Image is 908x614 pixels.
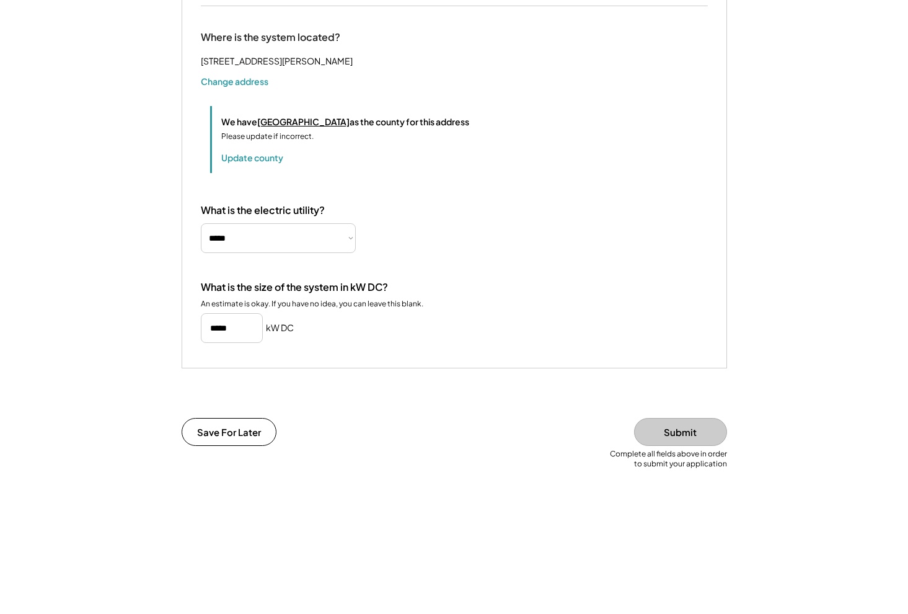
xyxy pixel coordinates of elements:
[201,299,423,309] div: An estimate is okay. If you have no idea, you can leave this blank.
[257,116,350,127] u: [GEOGRAPHIC_DATA]
[221,151,283,164] button: Update county
[201,281,388,294] div: What is the size of the system in kW DC?
[201,53,353,69] div: [STREET_ADDRESS][PERSON_NAME]
[603,449,727,468] div: Complete all fields above in order to submit your application
[221,115,469,128] div: We have as the county for this address
[201,204,325,217] div: What is the electric utility?
[266,322,294,334] h5: kW DC
[201,31,340,44] div: Where is the system located?
[201,75,268,87] button: Change address
[182,418,276,446] button: Save For Later
[221,131,314,142] div: Please update if incorrect.
[634,418,727,446] button: Submit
